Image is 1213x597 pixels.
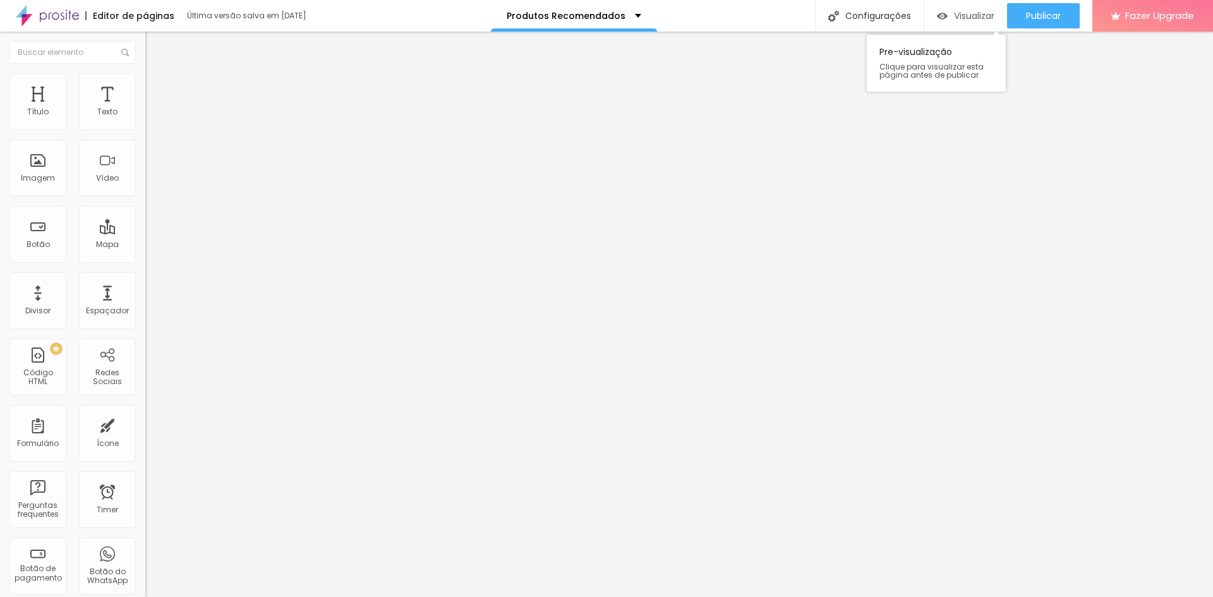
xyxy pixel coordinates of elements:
div: Pre-visualização [867,35,1006,92]
span: Clique para visualizar esta página antes de publicar. [879,63,993,79]
div: Título [27,107,49,116]
div: Imagem [21,174,55,183]
div: Perguntas frequentes [13,501,63,519]
p: Produtos Recomendados [507,11,625,20]
div: Botão [27,240,50,249]
div: Mapa [96,240,119,249]
div: Timer [97,505,118,514]
button: Publicar [1007,3,1080,28]
input: Buscar elemento [9,41,136,64]
div: Redes Sociais [82,368,132,387]
iframe: Editor [145,32,1213,597]
div: Botão do WhatsApp [82,567,132,586]
div: Texto [97,107,118,116]
div: Editor de páginas [85,11,174,20]
div: Ícone [97,439,119,448]
span: Fazer Upgrade [1125,10,1194,21]
img: view-1.svg [937,11,948,21]
div: Vídeo [96,174,119,183]
span: Visualizar [954,11,994,21]
div: Espaçador [86,306,129,315]
div: Última versão salva em [DATE] [187,12,332,20]
span: Publicar [1026,11,1061,21]
div: Botão de pagamento [13,564,63,582]
div: Código HTML [13,368,63,387]
div: Divisor [25,306,51,315]
div: Formulário [17,439,59,448]
img: Icone [121,49,129,56]
img: Icone [828,11,839,21]
button: Visualizar [924,3,1007,28]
